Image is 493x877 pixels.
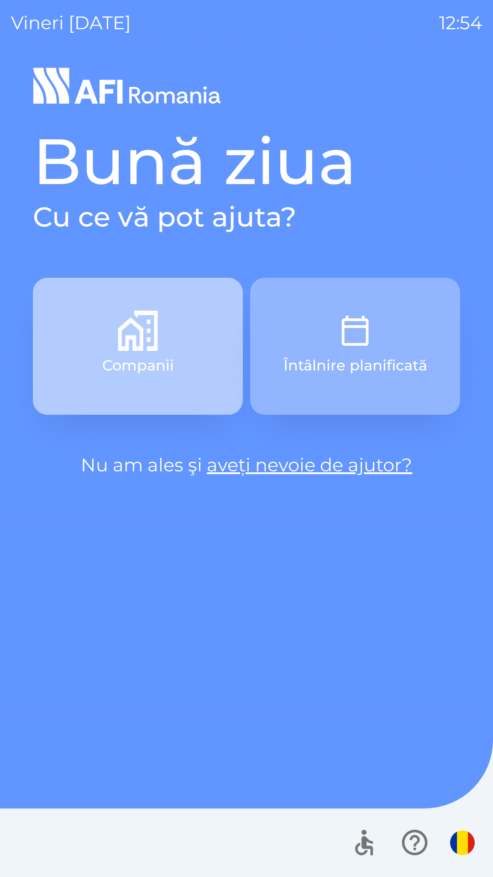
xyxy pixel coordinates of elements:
[33,64,460,108] img: Logo
[33,200,460,234] h2: Cu ce vă pot ajuta?
[33,278,243,415] button: Companii
[450,830,475,855] img: ro flag
[33,122,460,200] h1: Bună ziua
[250,278,460,415] button: Întâlnire planificată
[102,354,174,376] p: Companii
[11,9,131,37] p: vineri [DATE]
[207,454,412,476] a: aveți nevoie de ajutor?
[118,311,158,351] img: b9f982fa-e31d-4f99-8b4a-6499fa97f7a5.png
[33,451,460,479] p: Nu am ales şi
[439,9,482,37] p: 12:54
[335,311,375,351] img: 8d7ece35-bdbc-4bf8-82f1-eadb5a162c66.png
[283,354,427,376] p: Întâlnire planificată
